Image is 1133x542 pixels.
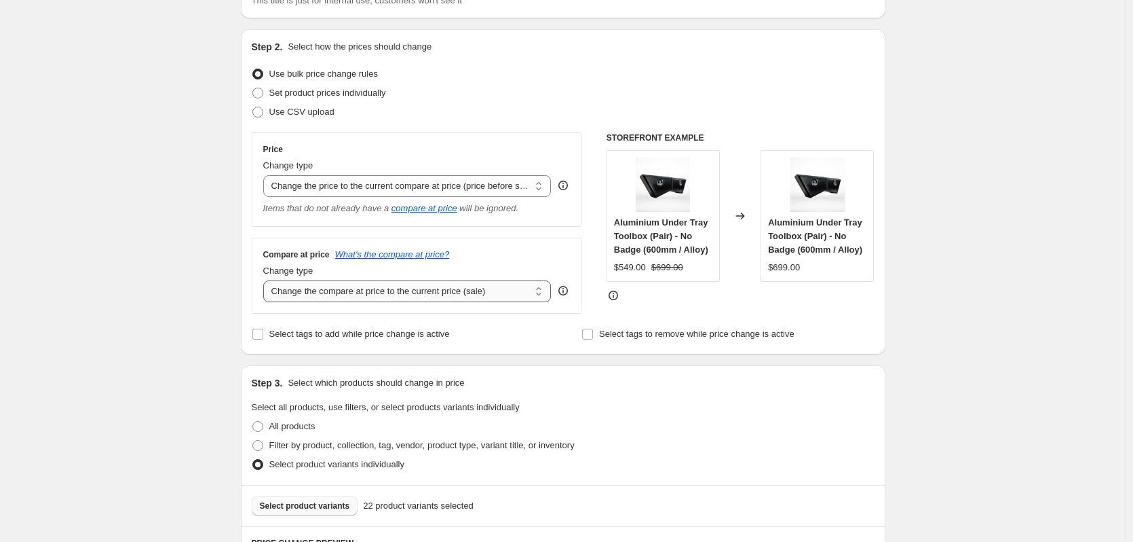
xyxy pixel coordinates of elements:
span: All products [269,421,315,431]
button: Select product variants [252,496,358,516]
button: compare at price [391,203,457,213]
span: Use bulk price change rules [269,69,378,79]
img: TUT-NTR-600mm-Black-1_80x.png [636,158,690,212]
span: Aluminium Under Tray Toolbox (Pair) - No Badge (600mm / Alloy) [768,217,862,255]
p: Select which products should change in price [288,376,464,390]
div: $699.00 [768,261,800,274]
h6: STOREFRONT EXAMPLE [607,132,875,143]
span: Change type [263,160,313,170]
h3: Price [263,144,283,155]
div: $549.00 [614,261,646,274]
span: Select product variants [260,501,350,511]
h3: Compare at price [263,249,330,260]
i: Items that do not already have a [263,203,389,213]
p: Select how the prices should change [288,40,431,54]
div: help [556,284,570,297]
span: Set product prices individually [269,88,386,98]
span: Select tags to remove while price change is active [599,329,794,339]
h2: Step 2. [252,40,283,54]
strike: $699.00 [651,261,683,274]
span: 22 product variants selected [363,499,474,513]
span: Change type [263,266,313,276]
span: Select product variants individually [269,459,404,469]
span: Use CSV upload [269,107,334,117]
div: help [556,179,570,192]
button: What's the compare at price? [335,249,450,259]
span: Filter by product, collection, tag, vendor, product type, variant title, or inventory [269,440,575,450]
span: Select tags to add while price change is active [269,329,450,339]
span: Aluminium Under Tray Toolbox (Pair) - No Badge (600mm / Alloy) [614,217,708,255]
i: will be ignored. [459,203,518,213]
h2: Step 3. [252,376,283,390]
span: Select all products, use filters, or select products variants individually [252,402,520,412]
img: TUT-NTR-600mm-Black-1_80x.png [790,158,845,212]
